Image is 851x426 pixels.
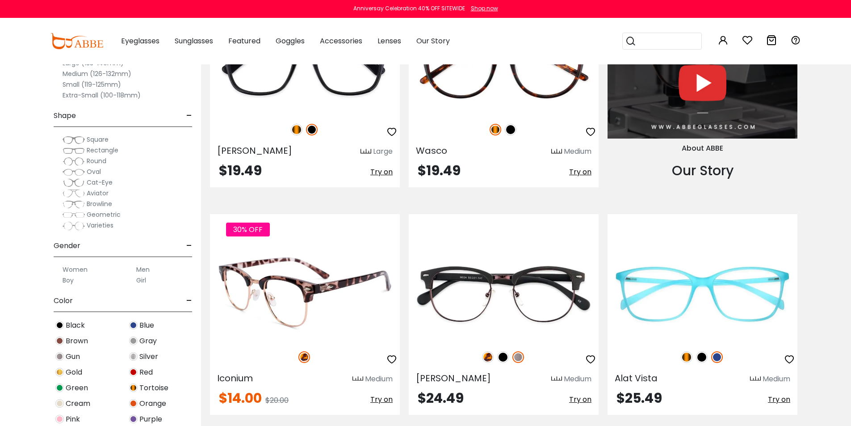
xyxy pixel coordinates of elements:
span: $20.00 [265,395,289,405]
img: Blue Alat Vista - TR ,Light Weight [608,246,797,342]
span: Color [54,290,73,312]
span: Featured [228,36,260,46]
img: size ruler [551,148,562,155]
span: - [186,105,192,127]
label: Boy [63,275,74,286]
span: [PERSON_NAME] [416,372,491,384]
span: 30% OFF [226,223,270,236]
span: Blue [139,320,154,331]
span: Aviator [87,189,109,198]
img: Varieties.png [63,221,85,231]
div: Medium [564,374,591,384]
label: Girl [136,275,146,286]
span: Gender [54,235,80,257]
img: Pink [55,415,64,423]
img: Blue [129,321,138,329]
span: Orange [139,398,166,409]
div: Shop now [471,4,498,13]
span: Brown [66,336,88,346]
img: Browline.png [63,200,85,209]
img: Tortoise [129,384,138,392]
img: size ruler [750,376,761,383]
img: size ruler [352,376,363,383]
span: Gray [139,336,157,346]
img: Round.png [63,157,85,166]
img: Tortoise [490,124,501,135]
img: Blue [711,351,723,363]
button: Try on [569,164,591,180]
span: Round [87,156,106,165]
img: Silver [129,352,138,361]
span: Alat Vista [615,372,658,384]
span: Pink [66,414,80,425]
span: Red [139,367,153,378]
span: $19.49 [418,161,461,180]
img: Black [696,351,708,363]
img: Gray [129,337,138,345]
img: Leopard [298,351,310,363]
div: Large [373,146,393,157]
span: Goggles [276,36,305,46]
span: Lenses [377,36,401,46]
span: Wasco [416,144,447,157]
div: Medium [763,374,790,384]
img: Oval.png [63,168,85,177]
button: Try on [370,392,393,408]
img: size ruler [361,148,371,155]
button: Try on [569,392,591,408]
img: Tortoise Wasco - Acetate ,Universal Bridge Fit [409,19,599,114]
span: Oval [87,167,101,176]
img: Tortoise [681,351,692,363]
span: Gold [66,367,82,378]
span: Try on [768,394,790,405]
img: Cream [55,399,64,408]
span: Square [87,135,109,144]
span: Rectangle [87,146,118,155]
img: Black [306,124,318,135]
img: Gun [512,351,524,363]
div: About ABBE [608,143,797,154]
img: Brown [55,337,64,345]
span: $14.00 [219,388,262,408]
div: Medium [365,374,393,384]
span: Try on [569,394,591,405]
span: $24.49 [418,388,464,408]
label: Extra-Small (100-118mm) [63,90,141,101]
label: Medium (126-132mm) [63,68,131,79]
span: Tortoise [139,383,168,393]
img: Square.png [63,135,85,144]
img: Black [55,321,64,329]
span: Varieties [87,221,113,230]
span: Geometric [87,210,121,219]
label: Women [63,264,88,275]
div: Medium [564,146,591,157]
div: Our Story [608,160,797,181]
img: Gun [55,352,64,361]
span: Gun [66,351,80,362]
span: Try on [370,394,393,405]
label: Men [136,264,150,275]
button: Try on [768,392,790,408]
img: Leopard [482,351,494,363]
span: [PERSON_NAME] [217,144,292,157]
img: Gun Chad - Combination,Metal,Plastic ,Adjust Nose Pads [409,246,599,342]
img: Rectangle.png [63,146,85,155]
label: Small (119-125mm) [63,79,121,90]
span: Iconium [217,372,253,384]
span: - [186,290,192,312]
img: Aviator.png [63,189,85,198]
img: Leopard Iconium - Combination,Metal,Plastic ,Adjust Nose Pads [210,246,400,342]
span: Black [66,320,85,331]
img: Orange [129,399,138,408]
img: Black Montalvo - Acetate ,Universal Bridge Fit [210,19,400,114]
img: Green [55,384,64,392]
span: Eyeglasses [121,36,159,46]
span: Our Story [416,36,450,46]
img: Purple [129,415,138,423]
span: Browline [87,199,112,208]
span: Cream [66,398,90,409]
div: Anniversay Celebration 40% OFF SITEWIDE [353,4,465,13]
